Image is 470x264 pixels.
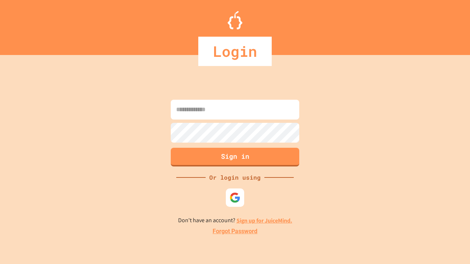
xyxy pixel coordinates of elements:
[206,173,264,182] div: Or login using
[198,37,272,66] div: Login
[213,227,257,236] a: Forgot Password
[171,148,299,166] button: Sign in
[228,11,242,29] img: Logo.svg
[439,235,463,257] iframe: chat widget
[236,217,292,224] a: Sign up for JuiceMind.
[229,192,241,203] img: google-icon.svg
[409,203,463,234] iframe: chat widget
[178,216,292,225] p: Don't have an account?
